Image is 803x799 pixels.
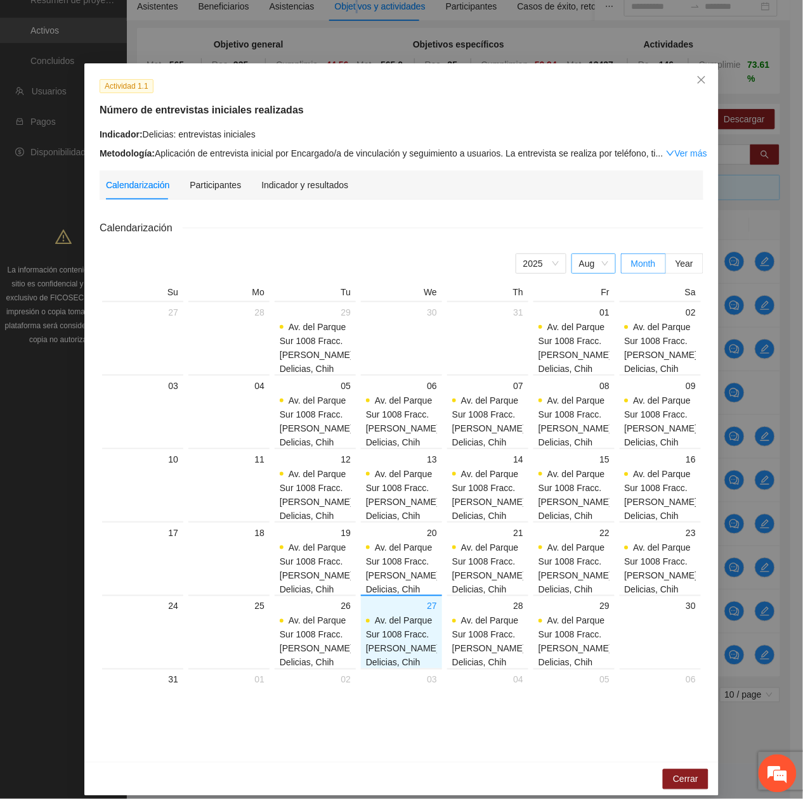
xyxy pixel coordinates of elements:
td: 2025-07-31 [445,301,531,374]
div: 04 [193,378,264,393]
div: 06 [366,378,437,393]
div: 20 [366,525,437,540]
span: Av. del Parque Sur 1008 Fracc. [PERSON_NAME], Delicias, Chih [625,542,700,594]
div: 11 [193,452,264,467]
div: 02 [280,672,351,687]
td: 2025-08-29 [531,595,617,668]
span: Av. del Parque Sur 1008 Fracc. [PERSON_NAME], Delicias, Chih [452,469,528,521]
td: 2025-07-30 [358,301,445,374]
div: 07 [452,378,523,393]
span: Av. del Parque Sur 1008 Fracc. [PERSON_NAME], Delicias, Chih [452,542,528,594]
span: 2025 [523,254,559,273]
div: 14 [452,452,523,467]
span: Av. del Parque Sur 1008 Fracc. [PERSON_NAME], Delicias, Chih [366,469,441,521]
div: 22 [539,525,610,540]
a: Expand [666,148,707,158]
td: 2025-08-05 [272,374,358,448]
span: Av. del Parque Sur 1008 Fracc. [PERSON_NAME], Delicias, Chih [366,616,441,668]
td: 2025-07-28 [186,301,272,374]
td: 2025-08-15 [531,448,617,521]
td: 2025-08-25 [186,595,272,668]
div: 29 [280,305,351,320]
div: 31 [107,672,178,687]
span: Av. del Parque Sur 1008 Fracc. [PERSON_NAME], Delicias, Chih [452,395,528,447]
td: 2025-08-14 [445,448,531,521]
span: Av. del Parque Sur 1008 Fracc. [PERSON_NAME], Delicias, Chih [625,322,700,374]
span: Av. del Parque Sur 1008 Fracc. [PERSON_NAME], Delicias, Chih [539,395,614,447]
td: 2025-09-04 [445,668,531,742]
div: 05 [280,378,351,393]
th: Th [445,286,531,301]
div: 18 [193,525,264,540]
span: Av. del Parque Sur 1008 Fracc. [PERSON_NAME], Delicias, Chih [280,322,355,374]
div: 05 [539,672,610,687]
td: 2025-07-27 [100,301,186,374]
div: Calendarización [106,178,169,192]
th: Mo [186,286,272,301]
div: 10 [107,452,178,467]
span: Av. del Parque Sur 1008 Fracc. [PERSON_NAME], Delicias, Chih [539,616,614,668]
th: Sa [617,286,703,301]
div: Participantes [190,178,241,192]
td: 2025-08-17 [100,521,186,595]
span: Av. del Parque Sur 1008 Fracc. [PERSON_NAME], Delicias, Chih [280,395,355,447]
div: 28 [193,305,264,320]
span: Av. del Parque Sur 1008 Fracc. [PERSON_NAME], Delicias, Chih [366,395,441,447]
span: Month [631,259,656,269]
div: 15 [539,452,610,467]
strong: Metodología: [100,148,155,158]
div: 27 [107,305,178,320]
td: 2025-08-31 [100,668,186,742]
span: Actividad 1.1 [100,79,153,93]
div: 19 [280,525,351,540]
td: 2025-09-02 [272,668,358,742]
td: 2025-08-27 [358,595,445,668]
div: 03 [366,672,437,687]
div: 26 [280,599,351,614]
div: 03 [107,378,178,393]
div: Aplicación de entrevista inicial por Encargado/a de vinculación y seguimiento a usuarios. La entr... [100,146,703,160]
div: 24 [107,599,178,614]
td: 2025-08-13 [358,448,445,521]
span: Av. del Parque Sur 1008 Fracc. [PERSON_NAME], Delicias, Chih [625,469,700,521]
div: 29 [539,599,610,614]
th: Tu [272,286,358,301]
div: 09 [625,378,696,393]
td: 2025-08-23 [617,521,703,595]
div: 30 [625,599,696,614]
span: Year [676,259,693,269]
span: Aug [579,254,608,273]
div: Minimizar ventana de chat en vivo [208,6,238,37]
td: 2025-08-19 [272,521,358,595]
td: 2025-08-03 [100,374,186,448]
td: 2025-08-08 [531,374,617,448]
span: Calendarización [100,220,183,236]
td: 2025-08-01 [531,301,617,374]
span: Av. del Parque Sur 1008 Fracc. [PERSON_NAME], Delicias, Chih [280,616,355,668]
div: 28 [452,599,523,614]
span: Av. del Parque Sur 1008 Fracc. [PERSON_NAME], Delicias, Chih [539,469,614,521]
div: 17 [107,525,178,540]
th: Su [100,286,186,301]
td: 2025-08-10 [100,448,186,521]
td: 2025-08-07 [445,374,531,448]
span: Av. del Parque Sur 1008 Fracc. [PERSON_NAME], Delicias, Chih [625,395,700,447]
div: 31 [452,305,523,320]
td: 2025-08-18 [186,521,272,595]
div: 06 [625,672,696,687]
div: 04 [452,672,523,687]
th: Fr [531,286,617,301]
td: 2025-08-21 [445,521,531,595]
td: 2025-08-12 [272,448,358,521]
span: Cerrar [673,772,698,786]
button: Close [684,63,719,98]
td: 2025-09-03 [358,668,445,742]
span: close [696,75,707,85]
td: 2025-08-30 [617,595,703,668]
td: 2025-09-05 [531,668,617,742]
div: 12 [280,452,351,467]
button: Cerrar [663,769,708,789]
strong: Indicador: [100,129,143,139]
div: 01 [539,305,610,320]
div: 21 [452,525,523,540]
